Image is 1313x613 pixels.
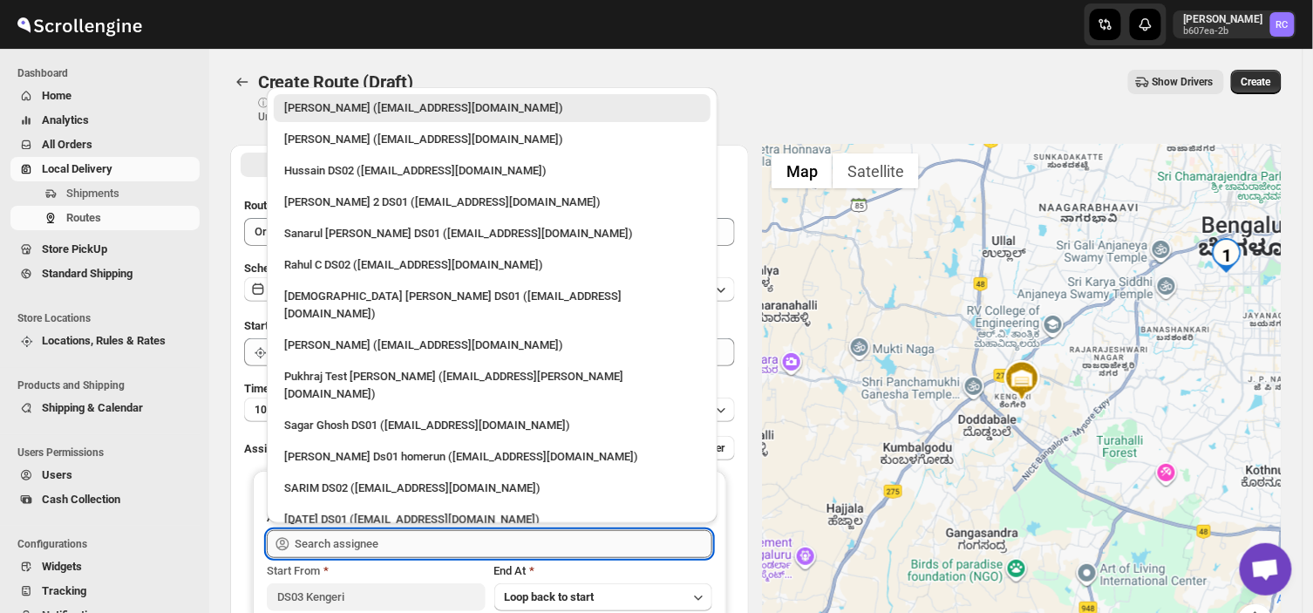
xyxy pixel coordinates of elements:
[66,211,101,224] span: Routes
[284,225,700,242] div: Sanarul [PERSON_NAME] DS01 ([EMAIL_ADDRESS][DOMAIN_NAME])
[42,162,112,175] span: Local Delivery
[284,368,700,403] div: Pukhraj Test [PERSON_NAME] ([EMAIL_ADDRESS][PERSON_NAME][DOMAIN_NAME])
[42,468,72,481] span: Users
[267,216,718,248] li: Sanarul Haque DS01 (fefifag638@adosnan.com)
[17,66,201,80] span: Dashboard
[241,153,488,177] button: All Route Options
[17,446,201,460] span: Users Permissions
[284,256,700,274] div: Rahul C DS02 ([EMAIL_ADDRESS][DOMAIN_NAME])
[244,218,735,246] input: Eg: Bengaluru Route
[10,206,200,230] button: Routes
[10,487,200,512] button: Cash Collection
[244,262,314,275] span: Scheduled for
[1242,75,1271,89] span: Create
[284,511,700,528] div: [DATE] DS01 ([EMAIL_ADDRESS][DOMAIN_NAME])
[1240,543,1292,596] a: Open chat
[1270,12,1295,37] span: Rahul Chopra
[1276,19,1289,31] text: RC
[42,584,86,597] span: Tracking
[1153,75,1214,89] span: Show Drivers
[267,439,718,471] li: Sourav Ds01 homerun (bamij29633@eluxeer.com)
[267,94,718,122] li: Rahul Chopra (pukhraj@home-run.co)
[295,530,712,558] input: Search assignee
[267,122,718,153] li: Mujakkir Benguli (voweh79617@daypey.com)
[10,463,200,487] button: Users
[267,185,718,216] li: Ali Husain 2 DS01 (petec71113@advitize.com)
[1174,10,1296,38] button: User menu
[1184,12,1263,26] p: [PERSON_NAME]
[284,448,700,466] div: [PERSON_NAME] Ds01 homerun ([EMAIL_ADDRESS][DOMAIN_NAME])
[267,248,718,279] li: Rahul C DS02 (rahul.chopra@home-run.co)
[17,378,201,392] span: Products and Shipping
[10,84,200,108] button: Home
[17,537,201,551] span: Configurations
[258,96,533,124] p: ⓘ Shipments can also be added from Shipments menu Unrouted tab
[42,242,107,255] span: Store PickUp
[42,113,89,126] span: Analytics
[284,99,700,117] div: [PERSON_NAME] ([EMAIL_ADDRESS][DOMAIN_NAME])
[42,401,143,414] span: Shipping & Calendar
[10,108,200,133] button: Analytics
[42,138,92,151] span: All Orders
[284,480,700,497] div: SARIM DS02 ([EMAIL_ADDRESS][DOMAIN_NAME])
[267,359,718,408] li: Pukhraj Test Grewal (lesogip197@pariag.com)
[230,70,255,94] button: Routes
[494,562,712,580] div: End At
[284,162,700,180] div: Hussain DS02 ([EMAIL_ADDRESS][DOMAIN_NAME])
[14,3,145,46] img: ScrollEngine
[284,194,700,211] div: [PERSON_NAME] 2 DS01 ([EMAIL_ADDRESS][DOMAIN_NAME])
[17,311,201,325] span: Store Locations
[267,502,718,534] li: Raja DS01 (gasecig398@owlny.com)
[267,564,320,577] span: Start From
[258,72,413,92] span: Create Route (Draft)
[284,288,700,323] div: [DEMOGRAPHIC_DATA] [PERSON_NAME] DS01 ([EMAIL_ADDRESS][DOMAIN_NAME])
[284,131,700,148] div: [PERSON_NAME] ([EMAIL_ADDRESS][DOMAIN_NAME])
[10,133,200,157] button: All Orders
[244,398,735,422] button: 10 minutes
[255,403,307,417] span: 10 minutes
[1209,238,1244,273] div: 1
[833,153,919,188] button: Show satellite imagery
[42,89,71,102] span: Home
[772,153,833,188] button: Show street map
[267,471,718,502] li: SARIM DS02 (xititor414@owlny.com)
[267,153,718,185] li: Hussain DS02 (jarav60351@abatido.com)
[10,555,200,579] button: Widgets
[66,187,119,200] span: Shipments
[494,583,712,611] button: Loop back to start
[244,277,735,302] button: [DATE]|[DATE]
[267,408,718,439] li: Sagar Ghosh DS01 (loneyoj483@downlor.com)
[1231,70,1282,94] button: Create
[42,267,133,280] span: Standard Shipping
[505,590,595,603] span: Loop back to start
[42,560,82,573] span: Widgets
[244,199,305,212] span: Route Name
[244,319,382,332] span: Start Location (Warehouse)
[267,279,718,328] li: Islam Laskar DS01 (vixib74172@ikowat.com)
[10,396,200,420] button: Shipping & Calendar
[10,579,200,603] button: Tracking
[42,334,166,347] span: Locations, Rules & Rates
[284,417,700,434] div: Sagar Ghosh DS01 ([EMAIL_ADDRESS][DOMAIN_NAME])
[10,329,200,353] button: Locations, Rules & Rates
[284,337,700,354] div: [PERSON_NAME] ([EMAIL_ADDRESS][DOMAIN_NAME])
[244,382,315,395] span: Time Per Stop
[244,442,291,455] span: Assign to
[1128,70,1224,94] button: Show Drivers
[42,493,120,506] span: Cash Collection
[267,328,718,359] li: Vikas Rathod (lolegiy458@nalwan.com)
[1184,26,1263,37] p: b607ea-2b
[10,181,200,206] button: Shipments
